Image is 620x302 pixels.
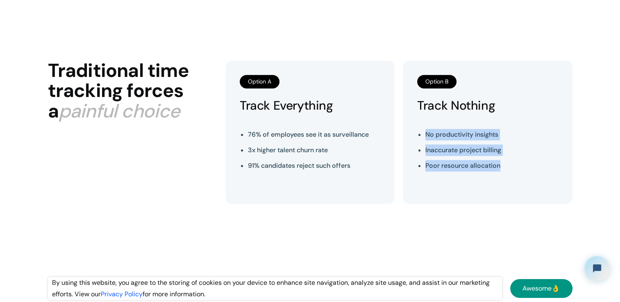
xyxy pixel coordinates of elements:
[248,160,369,171] li: 91% candidates reject such offers
[240,99,333,113] h3: Track Everything
[59,99,180,123] span: painful choice
[48,61,217,122] h2: Traditional time tracking forces a
[425,129,501,140] li: No productivity insights
[425,144,501,156] li: Inaccurate project billing
[578,249,616,288] iframe: Tidio Chat
[240,75,279,89] div: Option A
[425,160,501,171] li: Poor resource allocation
[417,75,456,89] div: Option B
[417,99,495,113] h3: Track Nothing
[510,279,572,298] a: Awesome👌
[248,129,369,140] li: 76% of employees see it as surveillance
[48,277,502,300] div: By using this website, you agree to the storing of cookies on your device to enhance site navigat...
[248,144,369,156] li: 3x higher talent churn rate
[101,290,143,298] a: Privacy Policy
